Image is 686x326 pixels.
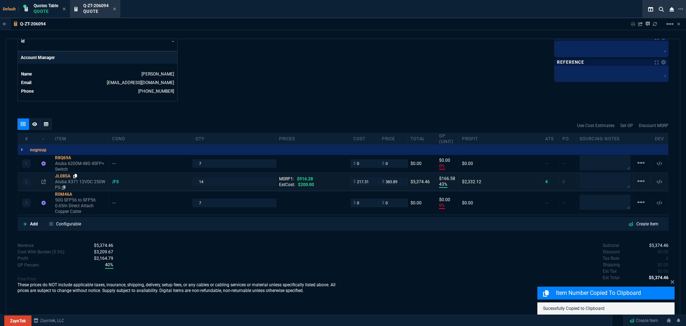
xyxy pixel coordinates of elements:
[18,262,39,268] p: With Burden (5.5%)
[649,243,668,248] span: 5374.46
[56,221,81,227] p: Configurable
[462,179,539,185] div: $2,332.12
[21,88,174,95] tr: undefined
[603,249,620,255] p: undefined
[18,136,35,142] div: #
[651,262,669,268] p: spec.value
[667,5,677,14] nx-icon: Close Workbench
[21,89,34,94] span: Phone
[562,161,566,166] span: --
[351,136,379,142] div: cost
[343,290,668,297] p: Quote must be to Process the order
[94,243,113,248] span: Revenue
[25,161,28,166] p: 1
[645,5,656,14] nx-icon: Split Panels
[21,70,174,78] tr: undefined
[562,200,566,205] span: --
[411,179,433,185] div: $5,374.46
[83,3,109,8] span: Q-ZT-206094
[279,176,347,182] div: MSRP1:
[279,182,347,188] div: EstCost:
[562,179,565,184] span: 0
[55,179,106,190] p: Aruba X371 12VDC 250W PS
[41,200,46,205] nx-icon: Item not found in Business Central. The quote is still valid.
[3,7,19,11] span: Default
[83,9,109,14] p: Quote
[439,203,445,209] p: 0%
[18,255,28,262] p: With Burden (5.5%)
[560,136,577,142] div: PO
[34,3,58,8] span: Quotes Table
[382,161,384,166] span: $
[21,72,32,77] span: Name
[603,262,620,268] p: undefined
[105,262,113,269] span: With Burden (5.5%)
[112,200,123,206] div: --
[35,136,52,142] div: --
[298,182,314,187] span: $200.00
[31,317,66,324] a: msbcCompanyName
[94,249,113,254] span: Cost With Burden (5.5%)
[543,305,669,312] p: Sucessfully Copied to Clipboard
[138,89,174,94] a: (469) 476-5010
[439,163,445,170] p: 0%
[55,197,106,214] p: 50G SFP56 to SFP56 0.65m Direct Attach Copper Cable
[545,161,549,166] span: --
[656,5,667,14] nx-icon: Search
[353,179,356,185] span: $
[87,242,113,249] p: spec.value
[21,79,174,86] tr: undefined
[557,59,584,65] p: Reference
[545,200,549,205] span: --
[577,136,634,142] div: Sourcing Notes
[41,179,46,184] nx-icon: Open In Opposite Panel
[3,21,7,26] nx-icon: Back to Table
[657,262,668,267] span: 0
[25,200,28,206] p: 3
[436,133,459,145] div: GP (unit)
[18,249,64,255] p: Cost With Burden (5.5%)
[112,179,125,185] div: /FS
[577,122,615,129] a: Use Cost Estimates
[639,122,668,129] a: Discount MSRP
[55,161,106,172] p: Aruba 6200M 48G 4SFP+ Switch
[637,198,645,206] mat-icon: Example home icon
[651,136,668,142] div: dev
[20,21,46,27] p: Q-ZT-206094
[439,197,456,203] p: $0.00
[603,268,617,274] p: undefined
[657,249,668,254] span: 0
[21,80,31,85] span: Email
[30,147,46,153] p: nogroup
[657,269,668,274] span: 0
[666,20,674,28] mat-icon: Example home icon
[411,161,433,166] div: $0.00
[18,282,343,293] p: These prices do NOT include applicable taxes, insurance, shipping, delivery, setup fees, or any c...
[542,136,560,142] div: ATS
[107,80,174,85] a: [EMAIL_ADDRESS][DOMAIN_NAME]
[112,161,123,166] div: --
[141,72,174,77] a: [PERSON_NAME]
[18,52,177,64] p: Account Manager
[462,200,539,206] div: $0.00
[642,274,669,281] p: spec.value
[649,275,668,280] span: 5374.46
[353,200,356,206] span: $
[297,176,313,181] span: $916.28
[666,256,668,261] span: 0
[439,181,447,188] p: 43%
[382,200,384,206] span: $
[52,136,109,142] div: Item
[25,179,28,185] p: 2
[411,200,433,206] div: $0.00
[109,136,193,142] div: cond
[603,255,619,262] p: undefined
[439,176,456,181] p: $166.58
[603,242,619,249] p: undefined
[556,289,673,297] p: Item Number Copied to Clipboard
[41,161,46,166] nx-icon: Item not found in Business Central. The quote is still valid.
[651,268,669,274] p: spec.value
[18,242,34,249] p: Revenue
[55,173,106,179] div: JL085A
[21,39,25,44] span: id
